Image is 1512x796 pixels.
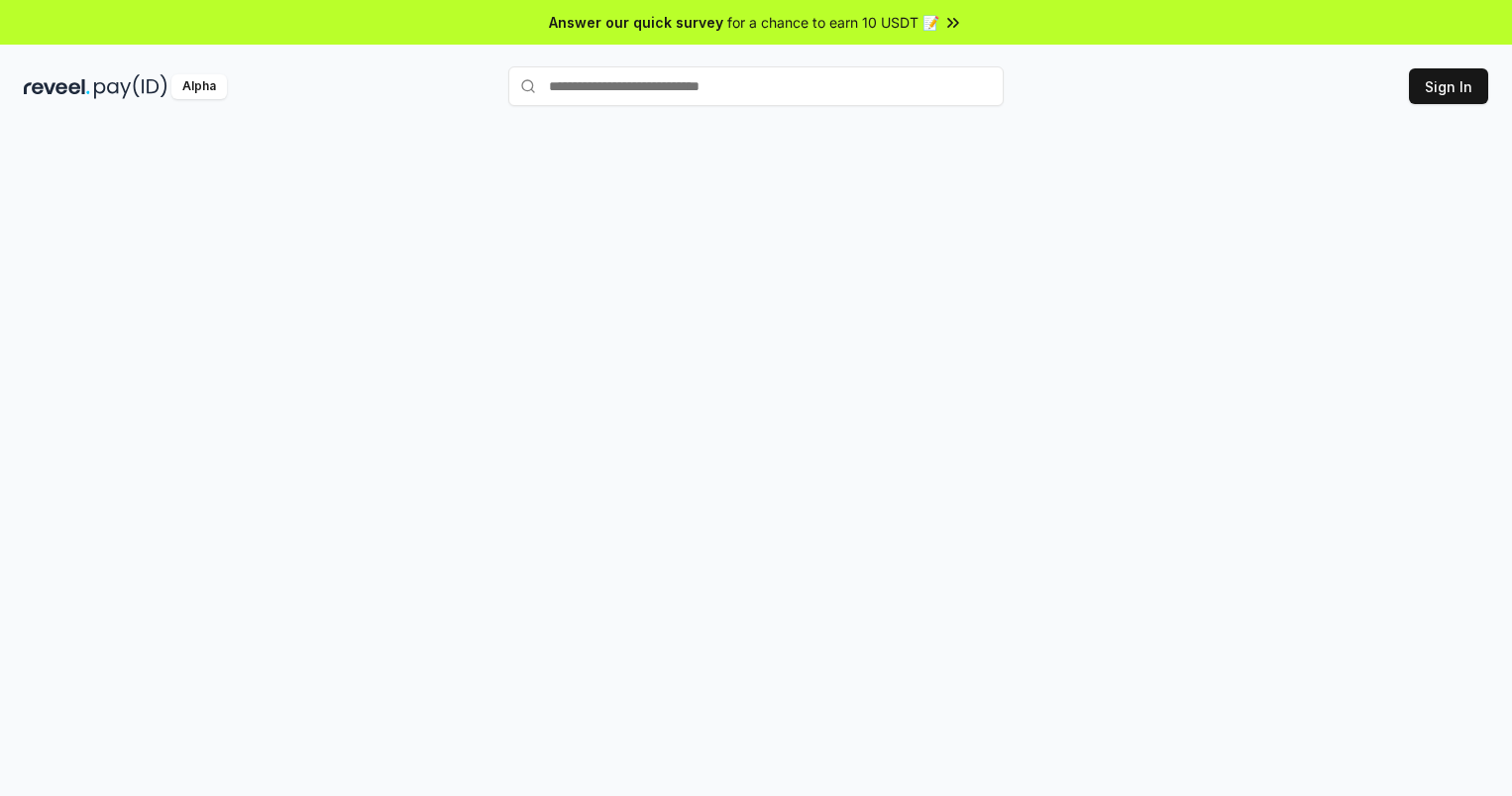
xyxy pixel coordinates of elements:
span: Answer our quick survey [549,12,723,33]
span: for a chance to earn 10 USDT 📝 [727,12,939,33]
img: reveel_dark [24,74,90,99]
button: Sign In [1409,68,1488,104]
div: Alpha [171,74,227,99]
img: pay_id [94,74,167,99]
